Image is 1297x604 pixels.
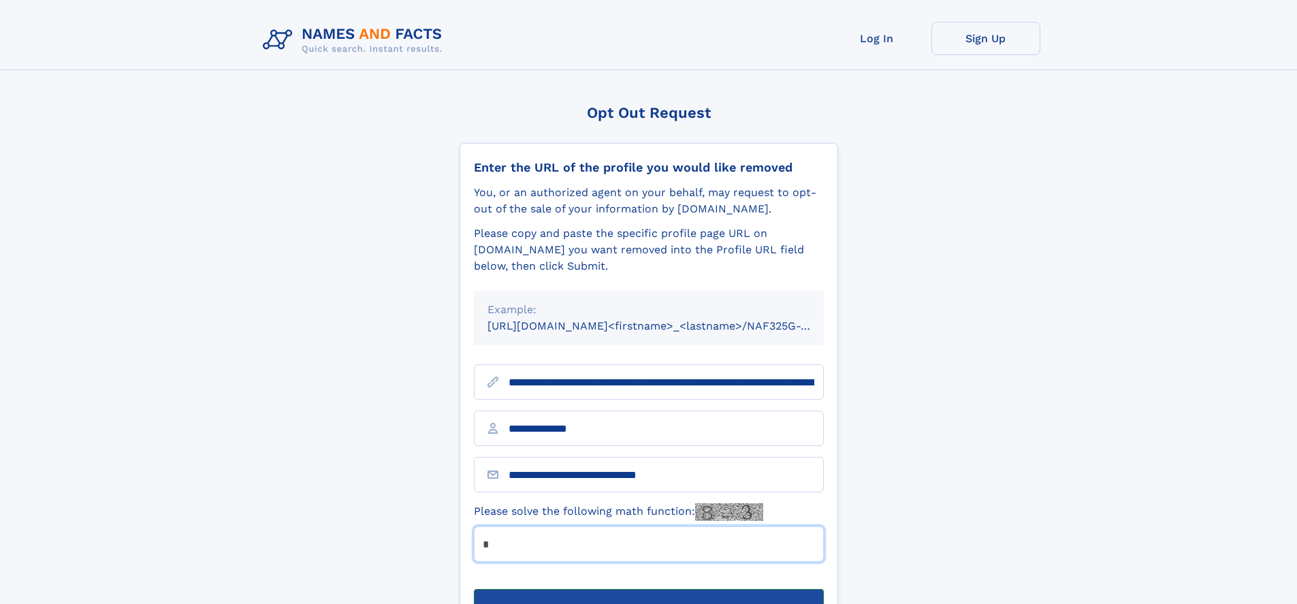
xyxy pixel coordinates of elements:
[474,503,763,521] label: Please solve the following math function:
[931,22,1040,55] a: Sign Up
[474,160,824,175] div: Enter the URL of the profile you would like removed
[487,319,850,332] small: [URL][DOMAIN_NAME]<firstname>_<lastname>/NAF325G-xxxxxxxx
[487,302,810,318] div: Example:
[822,22,931,55] a: Log In
[460,104,838,121] div: Opt Out Request
[474,185,824,217] div: You, or an authorized agent on your behalf, may request to opt-out of the sale of your informatio...
[257,22,453,59] img: Logo Names and Facts
[474,225,824,274] div: Please copy and paste the specific profile page URL on [DOMAIN_NAME] you want removed into the Pr...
